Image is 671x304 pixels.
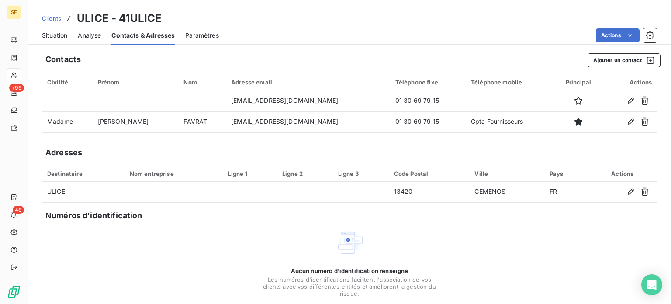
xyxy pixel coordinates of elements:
div: Nom [183,79,221,86]
span: 48 [13,206,24,214]
td: - [277,182,333,203]
a: +99 [7,86,21,100]
span: Aucun numéro d’identification renseigné [291,267,408,274]
div: Open Intercom Messenger [641,274,662,295]
div: Téléphone fixe [395,79,460,86]
div: Ville [474,170,539,177]
td: Cpta Fournisseurs [466,111,553,132]
td: ULICE [42,182,125,203]
a: Clients [42,14,61,23]
div: Code Postal [394,170,464,177]
td: [EMAIL_ADDRESS][DOMAIN_NAME] [226,111,390,132]
div: Ligne 1 [228,170,272,177]
h3: ULICE - 41ULICE [77,10,162,26]
span: +99 [9,84,24,92]
span: Situation [42,31,67,40]
div: SE [7,5,21,19]
button: Actions [596,28,640,42]
div: Ligne 3 [338,170,384,177]
h5: Numéros d’identification [45,210,142,222]
div: Civilité [47,79,87,86]
div: Actions [593,170,652,177]
h5: Contacts [45,53,81,66]
div: Pays [550,170,583,177]
td: [PERSON_NAME] [93,111,179,132]
img: Empty state [335,229,363,257]
td: Madame [42,111,93,132]
div: Ligne 2 [282,170,328,177]
span: Les numéros d'identifications facilitent l'association de vos clients avec vos différentes entité... [262,276,437,297]
div: Nom entreprise [130,170,218,177]
td: FR [544,182,588,203]
span: Contacts & Adresses [111,31,175,40]
h5: Adresses [45,147,82,159]
span: Paramètres [185,31,219,40]
div: Destinataire [47,170,119,177]
td: [EMAIL_ADDRESS][DOMAIN_NAME] [226,90,390,111]
span: Clients [42,15,61,22]
img: Logo LeanPay [7,285,21,299]
div: Téléphone mobile [471,79,548,86]
td: - [333,182,389,203]
td: GEMENOS [469,182,544,203]
div: Prénom [98,79,173,86]
div: Principal [558,79,598,86]
div: Adresse email [231,79,385,86]
td: 13420 [389,182,470,203]
td: FAVRAT [178,111,226,132]
button: Ajouter un contact [588,53,661,67]
span: Analyse [78,31,101,40]
td: 01 30 69 79 15 [390,90,466,111]
div: Actions [609,79,652,86]
td: 01 30 69 79 15 [390,111,466,132]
